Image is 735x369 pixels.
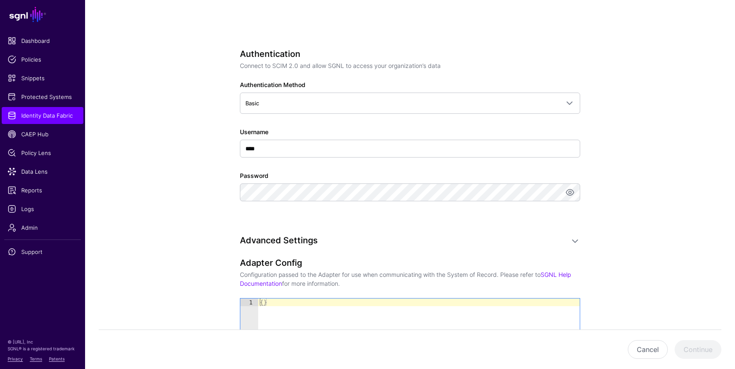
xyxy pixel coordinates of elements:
[2,126,83,143] a: CAEP Hub
[5,5,80,24] a: SGNL
[8,186,77,194] span: Reports
[240,271,571,287] a: SGNL Help Documentation
[2,182,83,199] a: Reports
[8,345,77,352] p: SGNL® is a registered trademark
[49,356,65,361] a: Patents
[2,88,83,105] a: Protected Systems
[2,70,83,87] a: Snippets
[240,235,563,245] h3: Advanced Settings
[2,32,83,49] a: Dashboard
[2,219,83,236] a: Admin
[240,61,580,70] p: Connect to SCIM 2.0 and allow SGNL to access your organization’s data
[240,80,305,89] label: Authentication Method
[8,55,77,64] span: Policies
[30,356,42,361] a: Terms
[8,111,77,120] span: Identity Data Fabric
[240,49,580,59] h3: Authentication
[2,200,83,217] a: Logs
[8,205,77,213] span: Logs
[8,130,77,138] span: CAEP Hub
[240,171,268,180] label: Password
[2,144,83,161] a: Policy Lens
[8,149,77,157] span: Policy Lens
[240,258,580,268] h3: Adapter Config
[8,338,77,345] p: © [URL], Inc
[8,356,23,361] a: Privacy
[8,93,77,101] span: Protected Systems
[2,163,83,180] a: Data Lens
[2,107,83,124] a: Identity Data Fabric
[240,299,258,306] div: 1
[8,74,77,82] span: Snippets
[240,270,580,288] p: Configuration passed to the Adapter for use when communicating with the System of Record. Please ...
[8,167,77,176] span: Data Lens
[240,127,268,136] label: Username
[628,340,668,359] button: Cancel
[8,37,77,45] span: Dashboard
[245,100,259,107] span: Basic
[8,248,77,256] span: Support
[2,51,83,68] a: Policies
[8,223,77,232] span: Admin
